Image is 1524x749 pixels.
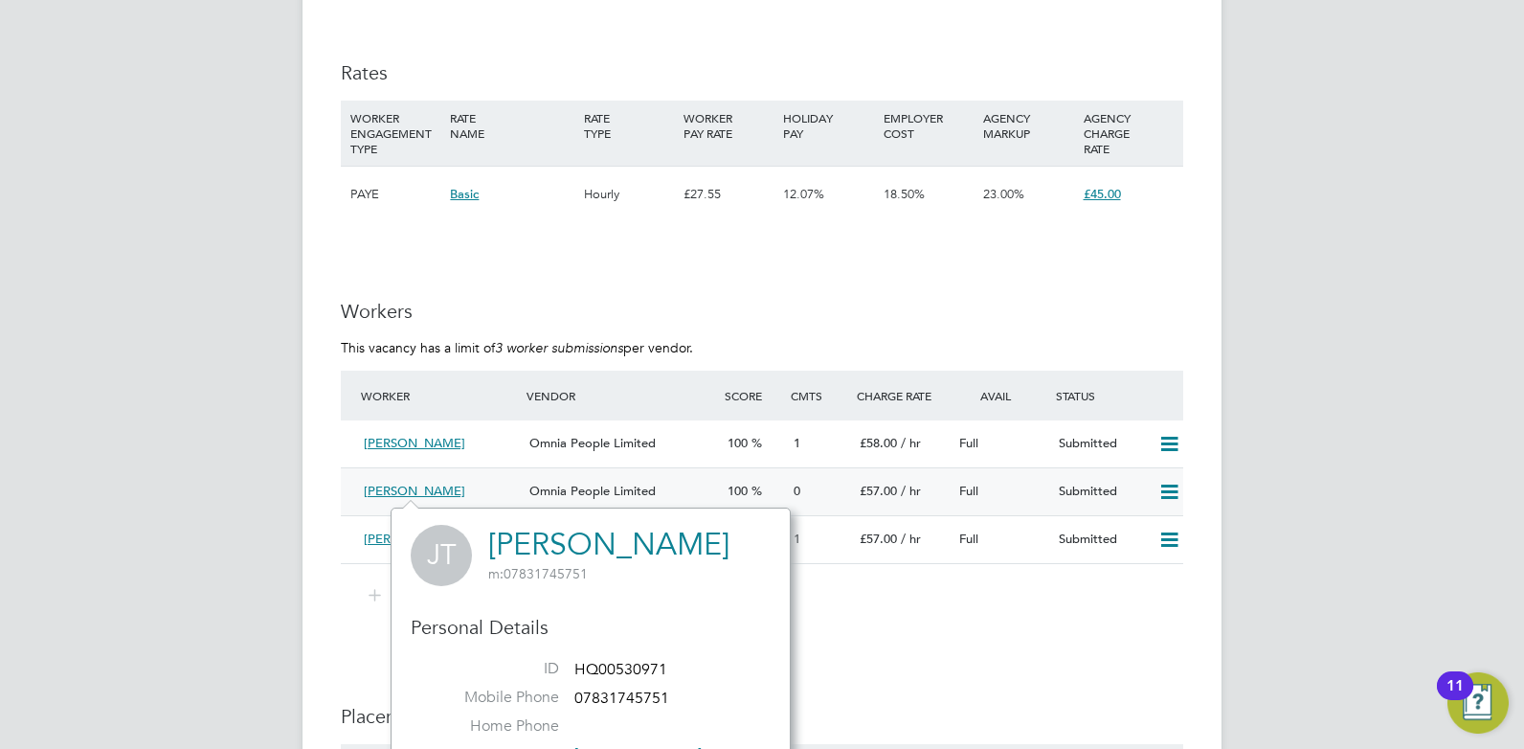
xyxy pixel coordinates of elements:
[794,483,800,499] span: 0
[852,378,952,413] div: Charge Rate
[1051,476,1151,508] div: Submitted
[529,483,656,499] span: Omnia People Limited
[952,378,1051,413] div: Avail
[1051,524,1151,556] div: Submitted
[346,101,445,166] div: WORKER ENGAGEMENT TYPE
[794,531,800,547] span: 1
[341,60,1183,85] h3: Rates
[786,378,852,413] div: Cmts
[341,339,1183,356] p: This vacancy has a limit of per vendor.
[445,101,578,150] div: RATE NAME
[959,531,978,547] span: Full
[356,378,522,413] div: Worker
[364,435,465,451] span: [PERSON_NAME]
[574,689,669,708] span: 07831745751
[425,716,559,737] label: Home Phone
[679,167,778,222] div: £27.55
[579,167,679,222] div: Hourly
[728,483,748,499] span: 100
[679,101,778,150] div: WORKER PAY RATE
[778,101,878,150] div: HOLIDAY PAY
[411,615,771,640] h3: Personal Details
[959,435,978,451] span: Full
[860,483,897,499] span: £57.00
[879,101,978,150] div: EMPLOYER COST
[488,565,588,582] span: 07831745751
[488,565,504,582] span: m:
[529,435,656,451] span: Omnia People Limited
[1447,672,1509,734] button: Open Resource Center, 11 new notifications
[720,378,786,413] div: Score
[983,186,1024,202] span: 23.00%
[341,704,1183,729] h3: Placements
[1051,428,1151,460] div: Submitted
[728,435,748,451] span: 100
[783,186,824,202] span: 12.07%
[341,299,1183,324] h3: Workers
[450,186,479,202] span: Basic
[901,435,921,451] span: / hr
[959,483,978,499] span: Full
[425,659,559,679] label: ID
[1084,186,1121,202] span: £45.00
[522,378,720,413] div: Vendor
[364,531,465,547] span: [PERSON_NAME]
[978,101,1078,150] div: AGENCY MARKUP
[579,101,679,150] div: RATE TYPE
[901,483,921,499] span: / hr
[411,525,472,586] span: JT
[1446,686,1464,711] div: 11
[495,339,623,356] em: 3 worker submissions
[860,435,897,451] span: £58.00
[1079,101,1178,166] div: AGENCY CHARGE RATE
[860,531,897,547] span: £57.00
[488,526,729,563] a: [PERSON_NAME]
[364,483,465,499] span: [PERSON_NAME]
[884,186,925,202] span: 18.50%
[355,583,488,608] button: Submit Worker
[1051,378,1183,413] div: Status
[794,435,800,451] span: 1
[574,660,667,679] span: HQ00530971
[425,688,559,708] label: Mobile Phone
[346,167,445,222] div: PAYE
[901,531,921,547] span: / hr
